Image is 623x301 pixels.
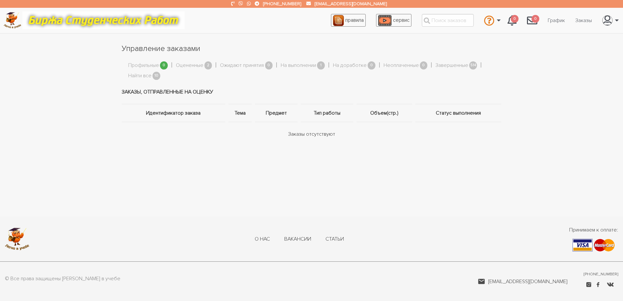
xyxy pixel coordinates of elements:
span: 0 [420,61,428,69]
a: На доработке [333,61,367,70]
a: Ожидают принятия [220,61,264,70]
a: [PHONE_NUMBER] [584,271,618,277]
a: [EMAIL_ADDRESS][DOMAIN_NAME] [315,1,387,6]
td: Заказы отсутствуют [122,122,501,146]
th: Тема [227,104,253,122]
a: Заказы [570,14,597,27]
span: правила [345,17,364,23]
img: play_icon-49f7f135c9dc9a03216cfdbccbe1e3994649169d890fb554cedf0eac35a01ba8.png [378,15,392,26]
a: 0 [502,12,522,29]
a: Неоплаченные [384,61,419,70]
a: Статьи [325,236,344,243]
a: Найти все [128,72,152,80]
span: 0 [531,15,539,23]
a: [PHONE_NUMBER] [263,1,301,6]
th: Объем(стр.) [355,104,414,122]
span: 10 [153,72,160,80]
td: Заказы, отправленные на оценку [122,80,501,104]
img: agreement_icon-feca34a61ba7f3d1581b08bc946b2ec1ccb426f67415f344566775c155b7f62c.png [333,15,344,26]
a: Профильные [128,61,159,70]
a: О нас [255,236,270,243]
span: 1 [317,61,325,69]
a: сервис [376,14,411,27]
th: Статус выполнения [414,104,501,122]
span: 514 [469,61,477,69]
a: Завершенные [435,61,468,70]
p: © Все права защищены [PERSON_NAME] в учебе [5,275,120,283]
a: На выполнении [281,61,316,70]
img: logo-c4363faeb99b52c628a42810ed6dfb4293a56d4e4775eb116515dfe7f33672af.png [4,12,21,29]
span: 2 [204,61,212,69]
span: [EMAIL_ADDRESS][DOMAIN_NAME] [488,278,568,285]
a: График [543,14,570,27]
a: [EMAIL_ADDRESS][DOMAIN_NAME] [478,278,568,285]
span: сервис [393,17,409,23]
span: 0 [160,61,168,69]
a: правила [331,14,366,27]
h1: Управление заказами [122,43,501,54]
img: motto-12e01f5a76059d5f6a28199ef077b1f78e012cfde436ab5cf1d4517935686d32.gif [22,11,185,29]
span: 0 [265,61,273,69]
img: logo-c4363faeb99b52c628a42810ed6dfb4293a56d4e4775eb116515dfe7f33672af.png [5,228,30,250]
a: Вакансии [284,236,311,243]
th: Тип работы [299,104,355,122]
span: 0 [368,61,375,69]
span: 0 [511,15,519,23]
th: Идентификатор заказа [122,104,227,122]
img: payment-9f1e57a40afa9551f317c30803f4599b5451cfe178a159d0fc6f00a10d51d3ba.png [572,239,615,252]
th: Предмет [253,104,299,122]
span: Принимаем к оплате: [569,226,618,234]
input: Поиск заказов [422,14,474,27]
a: 0 [522,12,543,29]
a: Оцененные [176,61,203,70]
